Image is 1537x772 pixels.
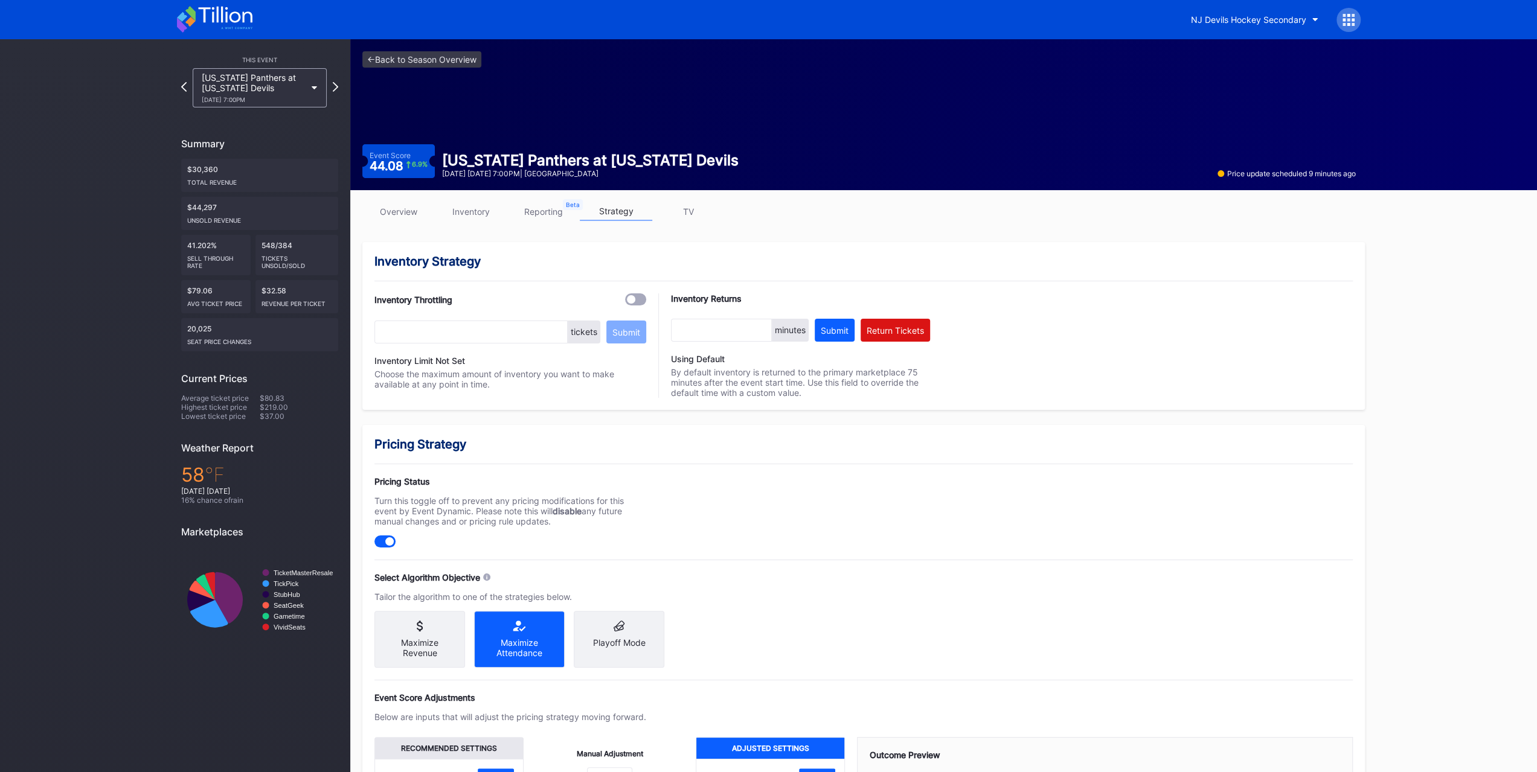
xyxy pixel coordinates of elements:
[205,463,225,486] span: ℉
[181,56,338,63] div: This Event
[181,403,260,412] div: Highest ticket price
[274,602,304,609] text: SeatGeek
[821,325,849,336] div: Submit
[370,160,428,172] div: 44.08
[412,161,428,168] div: 6.9 %
[606,321,646,343] button: Submit
[187,174,332,186] div: Total Revenue
[181,197,338,230] div: $44,297
[553,506,582,516] strong: disable
[1191,14,1306,25] div: NJ Devils Hockey Secondary
[772,319,809,342] div: minutes
[375,738,523,759] div: Recommended Settings
[255,235,339,275] div: 548/384
[181,138,338,150] div: Summary
[580,202,652,221] a: strategy
[370,151,411,160] div: Event Score
[374,592,646,602] div: Tailor the algorithm to one of the strategies below.
[181,547,338,652] svg: Chart title
[187,212,332,224] div: Unsold Revenue
[260,403,338,412] div: $219.00
[568,321,600,343] div: tickets
[384,637,455,658] div: Maximize Revenue
[362,51,481,68] a: <-Back to Season Overview
[274,624,306,631] text: VividSeats
[870,750,1340,760] div: Outcome Preview
[1182,8,1327,31] button: NJ Devils Hockey Secondary
[181,496,338,505] div: 16 % chance of rain
[507,202,580,221] a: reporting
[374,572,480,582] div: Select Algorithm Objective
[374,295,452,305] div: Inventory Throttling
[671,354,930,398] div: By default inventory is returned to the primary marketplace 75 minutes after the event start time...
[260,394,338,403] div: $80.83
[262,295,333,307] div: Revenue per ticket
[202,72,306,103] div: [US_STATE] Panthers at [US_STATE] Devils
[374,476,646,486] div: Pricing Status
[260,412,338,421] div: $37.00
[577,749,643,758] div: Manual Adjustment
[442,169,739,178] div: [DATE] [DATE] 7:00PM | [GEOGRAPHIC_DATA]
[274,569,333,576] text: TicketMasterResale
[374,369,646,389] div: Choose the maximum amount of inventory you want to make available at any point in time.
[181,394,260,403] div: Average ticket price
[652,202,725,221] a: TV
[187,295,245,307] div: Avg ticket price
[187,250,245,269] div: Sell Through Rate
[374,496,646,526] div: Turn this toggle off to prevent any pricing modifications for this event by Event Dynamic. Please...
[274,613,305,620] text: Gametime
[187,333,332,345] div: seat price changes
[181,412,260,421] div: Lowest ticket price
[815,319,855,342] button: Submit
[374,712,646,722] div: Below are inputs that will adjust the pricing strategy moving forward.
[362,202,435,221] a: overview
[583,637,655,648] div: Playoff Mode
[374,692,1353,703] div: Event Score Adjustments
[374,254,1353,269] div: Inventory Strategy
[181,235,251,275] div: 41.202%
[442,152,739,169] div: [US_STATE] Panthers at [US_STATE] Devils
[181,159,338,192] div: $30,360
[435,202,507,221] a: inventory
[181,280,251,313] div: $79.06
[1218,169,1356,178] div: Price update scheduled 9 minutes ago
[612,327,640,337] div: Submit
[867,325,924,336] div: Return Tickets
[274,580,299,587] text: TickPick
[374,437,1353,451] div: Pricing Strategy
[671,293,930,304] div: Inventory Returns
[181,486,338,496] div: [DATE] [DATE]
[202,96,306,103] div: [DATE] 7:00PM
[696,738,844,759] div: Adjusted Settings
[671,354,930,364] div: Using Default
[181,442,338,454] div: Weather Report
[484,637,555,658] div: Maximize Attendance
[181,526,338,538] div: Marketplaces
[181,372,338,384] div: Current Prices
[374,356,646,366] div: Inventory Limit Not Set
[274,591,300,598] text: StubHub
[181,463,338,486] div: 58
[181,318,338,351] div: 20,025
[255,280,339,313] div: $32.58
[262,250,333,269] div: Tickets Unsold/Sold
[861,319,930,342] button: Return Tickets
